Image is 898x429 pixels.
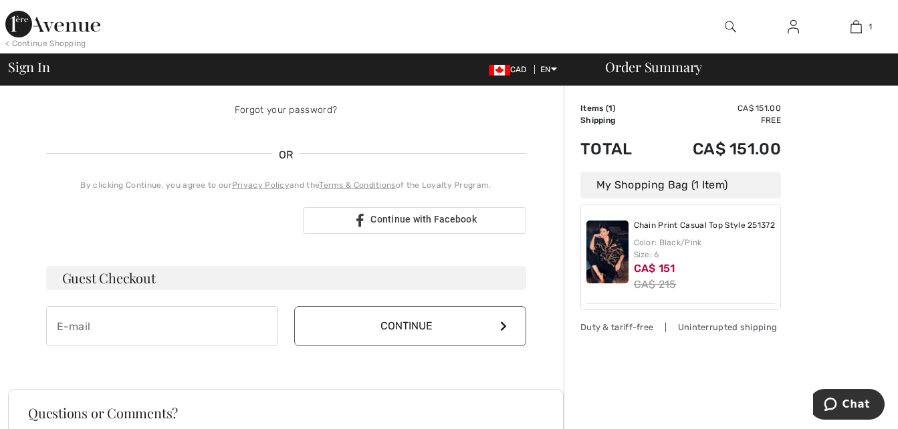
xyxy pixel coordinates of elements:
[869,21,872,33] span: 1
[46,266,526,290] h3: Guest Checkout
[28,406,544,420] h3: Questions or Comments?
[580,126,655,172] td: Total
[825,19,887,35] a: 1
[586,221,629,283] img: Chain Print Casual Top Style 251372
[235,104,337,116] a: Forgot your password?
[634,237,776,261] div: Color: Black/Pink Size: 6
[319,180,395,190] a: Terms & Conditions
[540,65,557,74] span: EN
[46,179,526,191] div: By clicking Continue, you agree to our and the of the Loyalty Program.
[655,126,781,172] td: CA$ 151.00
[489,65,510,76] img: Canadian Dollar
[303,207,526,234] a: Continue with Facebook
[634,278,677,291] s: CA$ 215
[232,180,290,190] a: Privacy Policy
[8,60,49,74] span: Sign In
[294,306,526,346] button: Continue
[5,11,100,37] img: 1ère Avenue
[272,147,300,163] span: OR
[777,19,810,35] a: Sign In
[39,206,299,235] iframe: Sign in with Google Button
[851,19,862,35] img: My Bag
[655,114,781,126] td: Free
[489,65,532,74] span: CAD
[5,37,86,49] div: < Continue Shopping
[580,321,781,333] div: Duty & tariff-free | Uninterrupted shipping
[580,114,655,126] td: Shipping
[634,221,776,231] a: Chain Print Casual Top Style 251372
[655,102,781,114] td: CA$ 151.00
[788,19,799,35] img: My Info
[813,389,885,422] iframe: Opens a widget where you can chat to one of our agents
[580,172,781,198] div: My Shopping Bag (1 Item)
[634,262,675,275] span: CA$ 151
[370,214,477,225] span: Continue with Facebook
[46,306,278,346] input: E-mail
[589,60,890,74] div: Order Summary
[725,19,736,35] img: search the website
[608,104,612,113] span: 1
[580,102,655,114] td: Items ( )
